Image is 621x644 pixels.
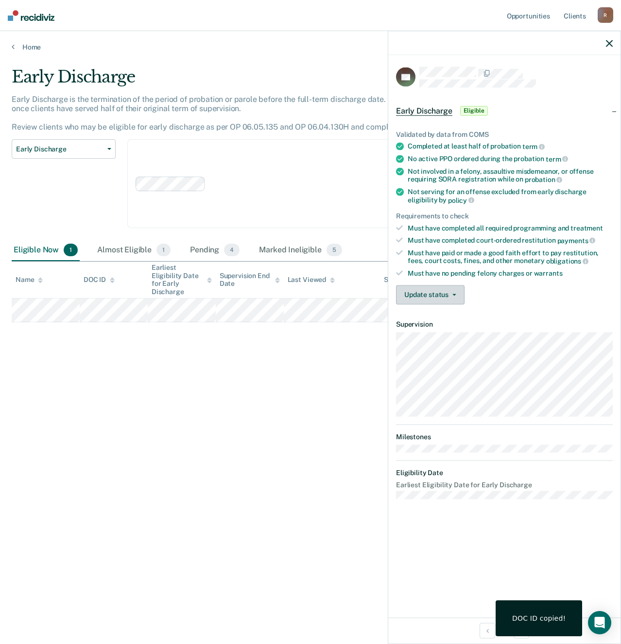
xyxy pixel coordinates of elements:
[396,320,613,328] dt: Supervision
[8,10,54,21] img: Recidiviz
[396,481,613,489] dt: Earliest Eligibility Date for Early Discharge
[408,269,613,277] div: Must have no pending felony charges or
[64,244,78,256] span: 1
[525,176,563,183] span: probation
[396,285,465,304] button: Update status
[220,272,280,288] div: Supervision End Date
[522,143,545,150] span: term
[396,212,613,220] div: Requirements to check
[512,614,566,623] div: DOC ID copied!
[598,7,613,23] div: R
[152,264,212,296] div: Earliest Eligibility Date for Early Discharge
[408,167,613,183] div: Not involved in a felony, assaultive misdemeanor, or offense requiring SORA registration while on
[588,611,611,634] div: Open Intercom Messenger
[16,276,43,284] div: Name
[546,257,588,265] span: obligations
[408,248,613,265] div: Must have paid or made a good faith effort to pay restitution, fees, court costs, fines, and othe...
[95,240,172,261] div: Almost Eligible
[388,95,621,126] div: Early DischargeEligible
[327,244,342,256] span: 5
[557,236,596,244] span: payments
[534,269,563,277] span: warrants
[480,623,495,638] button: Previous Opportunity
[257,240,344,261] div: Marked Ineligible
[156,244,171,256] span: 1
[408,236,613,245] div: Must have completed court-ordered restitution
[12,95,570,132] p: Early Discharge is the termination of the period of probation or parole before the full-term disc...
[408,224,613,232] div: Must have completed all required programming and
[408,187,613,204] div: Not serving for an offense excluded from early discharge eligibility by
[84,276,115,284] div: DOC ID
[408,154,613,163] div: No active PPO ordered during the probation
[224,244,240,256] span: 4
[396,469,613,477] dt: Eligibility Date
[570,224,603,232] span: treatment
[396,106,452,116] span: Early Discharge
[408,142,613,151] div: Completed at least half of probation
[546,155,568,163] span: term
[12,43,609,51] a: Home
[388,617,621,643] div: 1 / 1
[288,276,335,284] div: Last Viewed
[396,432,613,441] dt: Milestones
[188,240,241,261] div: Pending
[384,276,405,284] div: Status
[12,67,570,95] div: Early Discharge
[16,145,103,153] span: Early Discharge
[396,130,613,138] div: Validated by data from COMS
[460,106,488,116] span: Eligible
[12,240,80,261] div: Eligible Now
[448,196,474,204] span: policy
